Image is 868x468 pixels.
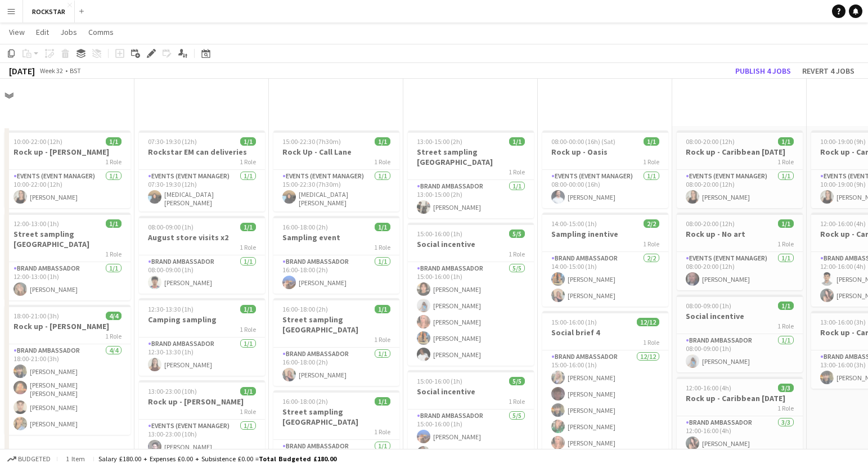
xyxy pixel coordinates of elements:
app-job-card: 08:00-00:00 (16h) (Sat)1/1Rock up - Oasis1 RoleEvents (Event Manager)1/108:00-00:00 (16h)[PERSON_... [542,130,668,208]
span: 1 Role [374,335,390,344]
span: 1 Role [643,240,659,248]
span: 16:00-18:00 (2h) [282,305,328,313]
app-job-card: 16:00-18:00 (2h)1/1Street sampling [GEOGRAPHIC_DATA]1 RoleBrand Ambassador1/116:00-18:00 (2h)[PER... [273,298,399,386]
span: 12/12 [637,318,659,326]
span: 1/1 [375,137,390,146]
span: 13:00-16:00 (3h) [820,318,866,326]
h3: Rock Up - Call Lane [273,147,399,157]
span: 15:00-16:00 (1h) [551,318,597,326]
app-job-card: 13:00-23:00 (10h)1/1Rock up - [PERSON_NAME]1 RoleEvents (Event Manager)1/113:00-23:00 (10h)[PERSO... [139,380,265,458]
h3: Social brief 4 [542,327,668,337]
span: 12:00-16:00 (4h) [686,384,731,392]
div: BST [70,66,81,75]
span: 15:00-22:30 (7h30m) [282,137,341,146]
span: 1 Role [509,250,525,258]
app-job-card: 12:00-13:00 (1h)1/1Street sampling [GEOGRAPHIC_DATA]1 RoleBrand Ambassador1/112:00-13:00 (1h)[PER... [5,213,131,300]
span: 16:00-18:00 (2h) [282,223,328,231]
span: 13:00-23:00 (10h) [148,387,197,395]
app-card-role: Events (Event Manager)1/108:00-20:00 (12h)[PERSON_NAME] [677,252,803,290]
app-card-role: Events (Event Manager)1/107:30-19:30 (12h)[MEDICAL_DATA][PERSON_NAME] [139,170,265,211]
span: 12:00-13:00 (1h) [14,219,59,228]
span: 14:00-15:00 (1h) [551,219,597,228]
span: 1 Role [374,243,390,251]
h3: Sampling event [273,232,399,242]
h3: Street sampling [GEOGRAPHIC_DATA] [273,314,399,335]
app-job-card: 18:00-21:00 (3h)4/4Rock up - [PERSON_NAME]1 RoleBrand Ambassador4/418:00-21:00 (3h)[PERSON_NAME][... [5,305,131,435]
span: 1/1 [375,223,390,231]
span: 08:00-09:00 (1h) [148,223,194,231]
app-card-role: Events (Event Manager)1/108:00-20:00 (12h)[PERSON_NAME] [677,170,803,208]
span: 1/1 [106,219,122,228]
span: 1/1 [509,137,525,146]
span: 1 Role [509,397,525,406]
span: 12:30-13:30 (1h) [148,305,194,313]
span: 1/1 [240,305,256,313]
h3: Street sampling [GEOGRAPHIC_DATA] [5,229,131,249]
app-job-card: 16:00-18:00 (2h)1/1Sampling event1 RoleBrand Ambassador1/116:00-18:00 (2h)[PERSON_NAME] [273,216,399,294]
span: 1 Role [509,168,525,176]
app-job-card: 10:00-22:00 (12h)1/1Rock up - [PERSON_NAME]1 RoleEvents (Event Manager)1/110:00-22:00 (12h)[PERSO... [5,130,131,208]
h3: Rockstar EM can deliveries [139,147,265,157]
app-card-role: Events (Event Manager)1/113:00-23:00 (10h)[PERSON_NAME] [139,420,265,458]
span: 1/1 [644,137,659,146]
button: ROCKSTAR [23,1,75,22]
h3: Sampling inentive [542,229,668,239]
span: Jobs [60,27,77,37]
span: 08:00-20:00 (12h) [686,219,735,228]
a: Edit [32,25,53,39]
span: 2/2 [644,219,659,228]
h3: Social incentive [677,311,803,321]
h3: Rock up - Caribbean [DATE] [677,393,803,403]
span: 08:00-20:00 (12h) [686,137,735,146]
span: Budgeted [18,455,51,463]
span: View [9,27,25,37]
h3: August store visits x2 [139,232,265,242]
app-card-role: Brand Ambassador4/418:00-21:00 (3h)[PERSON_NAME][PERSON_NAME] [PERSON_NAME][PERSON_NAME][PERSON_N... [5,344,131,435]
span: 1 Role [240,157,256,166]
h3: Rock up - [PERSON_NAME] [5,147,131,157]
app-card-role: Brand Ambassador1/116:00-18:00 (2h)[PERSON_NAME] [273,348,399,386]
h3: Rock up - [PERSON_NAME] [5,321,131,331]
span: 10:00-22:00 (12h) [14,137,62,146]
span: 1/1 [375,305,390,313]
span: 1/1 [778,137,794,146]
span: 1 Role [643,338,659,346]
span: 15:00-16:00 (1h) [417,377,462,385]
app-job-card: 07:30-19:30 (12h)1/1Rockstar EM can deliveries1 RoleEvents (Event Manager)1/107:30-19:30 (12h)[ME... [139,130,265,211]
app-card-role: Events (Event Manager)1/115:00-22:30 (7h30m)[MEDICAL_DATA][PERSON_NAME] [273,170,399,211]
span: 5/5 [509,229,525,238]
a: Jobs [56,25,82,39]
span: 1/1 [375,397,390,406]
a: View [5,25,29,39]
span: 15:00-16:00 (1h) [417,229,462,238]
app-job-card: 13:00-15:00 (2h)1/1Street sampling [GEOGRAPHIC_DATA]1 RoleBrand Ambassador1/113:00-15:00 (2h)[PER... [408,130,534,218]
span: 08:00-09:00 (1h) [686,301,731,310]
span: Comms [88,27,114,37]
app-job-card: 12:30-13:30 (1h)1/1Camping sampling1 RoleBrand Ambassador1/112:30-13:30 (1h)[PERSON_NAME] [139,298,265,376]
app-card-role: Brand Ambassador1/108:00-09:00 (1h)[PERSON_NAME] [139,255,265,294]
h3: Street sampling [GEOGRAPHIC_DATA] [408,147,534,167]
app-job-card: 15:00-16:00 (1h)5/5Social incentive1 RoleBrand Ambassador5/515:00-16:00 (1h)[PERSON_NAME][PERSON_... [408,223,534,366]
span: Edit [36,27,49,37]
span: 1/1 [778,301,794,310]
h3: Social incentive [408,239,534,249]
span: 1 Role [240,325,256,334]
app-job-card: 08:00-09:00 (1h)1/1August store visits x21 RoleBrand Ambassador1/108:00-09:00 (1h)[PERSON_NAME] [139,216,265,294]
span: 1 Role [240,243,256,251]
span: 1 item [62,454,89,463]
app-card-role: Events (Event Manager)1/108:00-00:00 (16h)[PERSON_NAME] [542,170,668,208]
span: 1 Role [105,157,122,166]
div: 08:00-20:00 (12h)1/1Rock up - No art1 RoleEvents (Event Manager)1/108:00-20:00 (12h)[PERSON_NAME] [677,213,803,290]
button: Budgeted [6,453,52,465]
app-card-role: Brand Ambassador1/112:30-13:30 (1h)[PERSON_NAME] [139,337,265,376]
app-job-card: 08:00-09:00 (1h)1/1Social incentive1 RoleBrand Ambassador1/108:00-09:00 (1h)[PERSON_NAME] [677,295,803,372]
span: 1 Role [105,332,122,340]
div: [DATE] [9,65,35,76]
a: Comms [84,25,118,39]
